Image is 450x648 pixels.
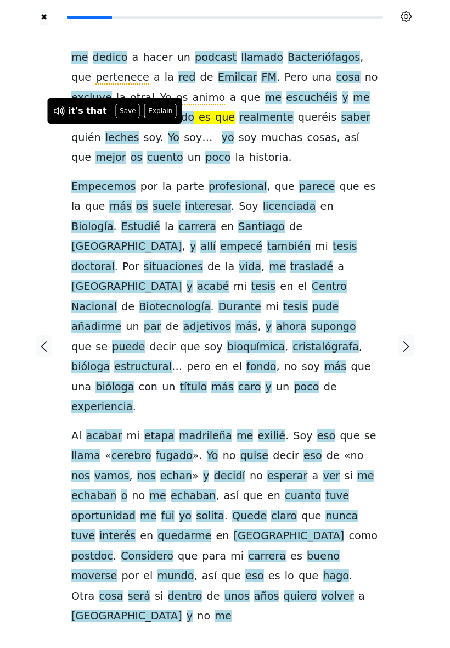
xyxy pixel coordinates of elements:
span: parte [176,180,204,194]
span: Yo [207,449,218,463]
span: será [128,590,150,604]
span: en [221,220,234,234]
span: que [71,340,91,354]
span: yo [179,510,192,523]
span: con [139,381,157,394]
span: soy [144,131,160,145]
span: no [223,449,236,463]
span: de [121,300,134,314]
span: bióloga [71,360,110,374]
span: soy [302,360,320,374]
span: que [243,489,263,503]
span: decir [273,449,299,463]
span: soy [184,131,202,145]
span: que [180,340,200,354]
span: en [280,280,293,294]
span: de [289,220,302,234]
span: me [269,260,286,274]
span: a [229,91,236,105]
span: así [202,569,217,583]
span: Yo os animo [160,91,226,105]
span: « [105,449,111,463]
span: Considero [121,550,173,563]
span: se [95,340,108,354]
span: quise [240,449,268,463]
span: de [207,590,220,604]
span: en [140,529,153,543]
span: , [261,260,265,274]
span: Estudié [121,220,160,234]
span: … [202,131,212,145]
span: más [324,360,346,374]
span: a [358,590,365,604]
span: quiero [284,590,317,604]
span: parece [299,180,335,194]
span: pertenece [95,71,149,85]
span: vida [239,260,261,274]
span: mejor [95,151,126,165]
span: , [130,470,133,483]
span: mi [127,429,140,443]
span: que [85,200,105,214]
span: echan [160,470,192,483]
span: mundo [157,569,194,583]
div: it's that [68,104,107,118]
span: pude [312,300,339,314]
span: ver [323,470,340,483]
span: unos [224,590,250,604]
span: . [114,220,117,234]
span: por [140,180,158,194]
span: fondo [246,360,277,374]
span: soy [239,131,257,145]
span: decidí [214,470,245,483]
span: » [192,470,199,483]
span: eso [303,449,322,463]
span: acabé [197,280,229,294]
span: Otra [71,590,94,604]
span: otra [130,91,151,105]
span: que [301,510,321,523]
span: a [337,260,344,274]
span: el [233,360,242,374]
span: red [178,71,195,85]
span: carrera [248,550,286,563]
span: Soy [239,200,258,214]
span: es [290,550,302,563]
span: bioquímica [227,340,285,354]
span: exilié [258,429,286,443]
span: si [155,590,163,604]
span: allí [200,240,216,254]
span: . [160,131,164,145]
span: , [359,340,362,354]
span: Biología [71,220,114,234]
span: nos [137,470,156,483]
span: más [109,200,131,214]
span: me [140,510,157,523]
span: o [121,489,127,503]
span: , [276,360,279,374]
span: quedarme [157,529,211,543]
span: que [221,569,241,583]
span: mi [315,240,328,254]
span: yo [222,131,234,145]
span: interesar [185,200,231,214]
span: soy [205,340,223,354]
button: Save [116,104,140,118]
span: nunca [325,510,358,523]
span: Biotecnología [139,300,210,314]
span: Bacteriófagos [288,51,360,65]
span: que [178,550,198,563]
span: [GEOGRAPHIC_DATA] [71,280,182,294]
span: no [351,449,364,463]
span: . [288,151,291,165]
span: eso [317,429,336,443]
span: no [197,610,210,623]
span: Durante [218,300,261,314]
span: , [337,131,340,145]
a: ✖ [40,9,49,26]
span: cuanto [285,489,321,503]
span: Al [71,429,81,443]
span: cosa [99,590,123,604]
span: un [276,381,289,394]
span: para [202,550,226,563]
